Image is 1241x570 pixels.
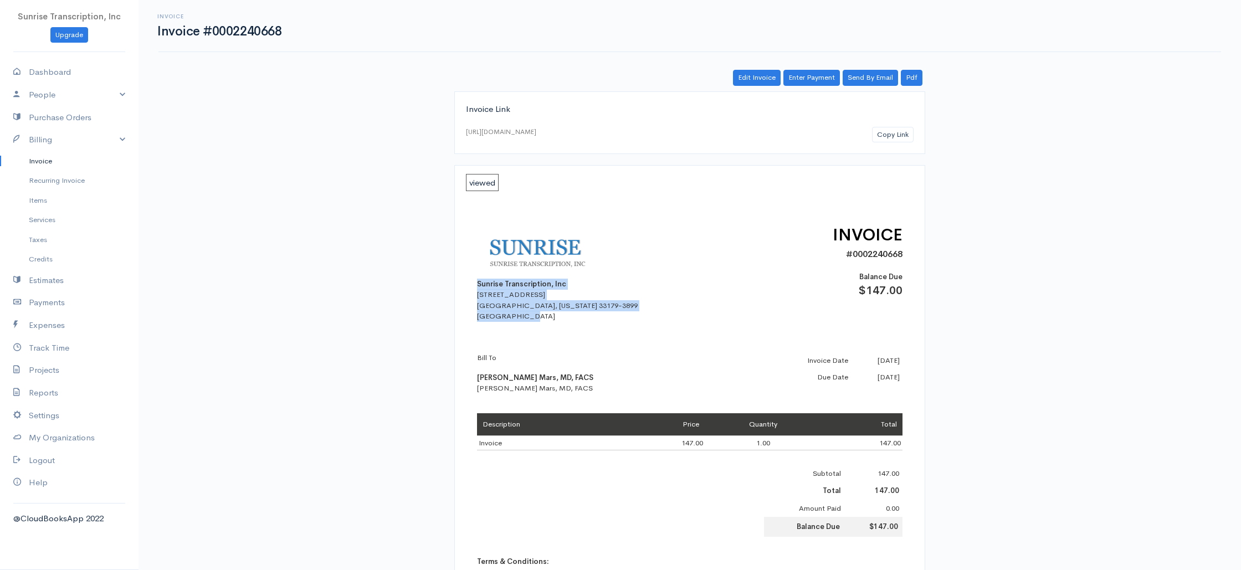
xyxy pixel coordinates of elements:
[846,248,902,260] span: #0002240668
[844,465,902,482] td: 147.00
[18,11,121,22] span: Sunrise Transcription, Inc
[764,517,844,537] td: Balance Due
[622,413,705,435] td: Price
[477,289,671,322] div: [STREET_ADDRESS] [GEOGRAPHIC_DATA], [US_STATE] 33179-3899 [GEOGRAPHIC_DATA]
[875,486,899,495] b: 147.00
[764,352,851,369] td: Invoice Date
[843,70,898,86] a: Send By Email
[477,279,566,289] b: Sunrise Transcription, Inc
[13,512,125,525] div: @CloudBooksApp 2022
[466,174,499,191] span: viewed
[477,223,616,279] img: logo-41.gif
[466,127,536,137] div: [URL][DOMAIN_NAME]
[50,27,88,43] a: Upgrade
[851,369,902,386] td: [DATE]
[851,352,902,369] td: [DATE]
[466,103,914,116] div: Invoice Link
[477,413,622,435] td: Description
[157,13,281,19] h6: Invoice
[844,500,902,517] td: 0.00
[157,24,281,38] h1: Invoice #0002240668
[764,500,844,517] td: Amount Paid
[872,127,914,143] button: Copy Link
[764,369,851,386] td: Due Date
[477,557,549,566] b: Terms & Conditions:
[477,352,671,363] p: Bill To
[844,517,902,537] td: $147.00
[477,352,671,394] div: [PERSON_NAME] Mars, MD, FACS
[783,70,840,86] a: Enter Payment
[705,413,822,435] td: Quantity
[733,70,781,86] a: Edit Invoice
[833,224,902,245] span: INVOICE
[822,413,902,435] td: Total
[901,70,922,86] a: Pdf
[477,373,593,382] b: [PERSON_NAME] Mars, MD, FACS
[764,465,844,482] td: Subtotal
[858,284,902,297] span: $147.00
[705,435,822,450] td: 1.00
[822,435,902,450] td: 147.00
[859,272,902,281] span: Balance Due
[823,486,841,495] b: Total
[477,435,622,450] td: Invoice
[622,435,705,450] td: 147.00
